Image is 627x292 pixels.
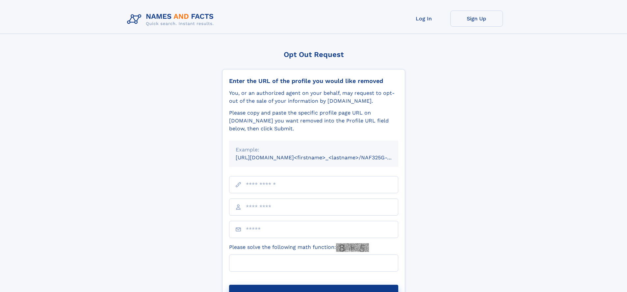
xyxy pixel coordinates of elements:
[229,77,398,85] div: Enter the URL of the profile you would like removed
[229,109,398,133] div: Please copy and paste the specific profile page URL on [DOMAIN_NAME] you want removed into the Pr...
[450,11,503,27] a: Sign Up
[124,11,219,28] img: Logo Names and Facts
[398,11,450,27] a: Log In
[229,89,398,105] div: You, or an authorized agent on your behalf, may request to opt-out of the sale of your informatio...
[229,243,369,252] label: Please solve the following math function:
[236,154,411,161] small: [URL][DOMAIN_NAME]<firstname>_<lastname>/NAF325G-xxxxxxxx
[222,50,405,59] div: Opt Out Request
[236,146,392,154] div: Example:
